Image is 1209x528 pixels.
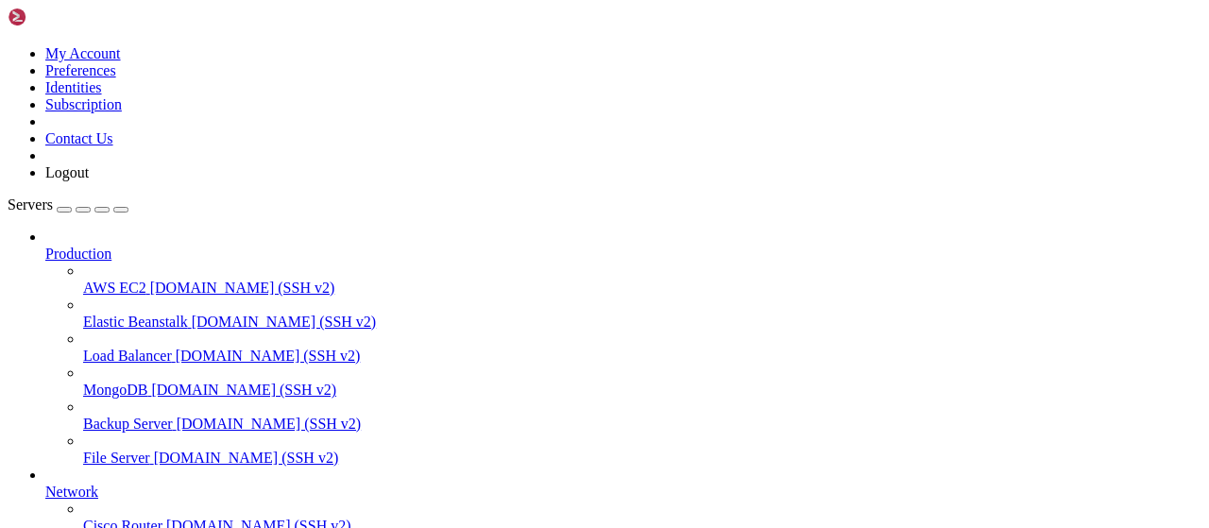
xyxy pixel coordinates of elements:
[83,348,1201,365] a: Load Balancer [DOMAIN_NAME] (SSH v2)
[8,196,53,213] span: Servers
[83,450,150,466] span: File Server
[83,416,1201,433] a: Backup Server [DOMAIN_NAME] (SSH v2)
[83,297,1201,331] li: Elastic Beanstalk [DOMAIN_NAME] (SSH v2)
[83,450,1201,467] a: File Server [DOMAIN_NAME] (SSH v2)
[83,365,1201,399] li: MongoDB [DOMAIN_NAME] (SSH v2)
[83,399,1201,433] li: Backup Server [DOMAIN_NAME] (SSH v2)
[83,263,1201,297] li: AWS EC2 [DOMAIN_NAME] (SSH v2)
[154,450,339,466] span: [DOMAIN_NAME] (SSH v2)
[150,280,335,296] span: [DOMAIN_NAME] (SSH v2)
[45,246,111,262] span: Production
[83,331,1201,365] li: Load Balancer [DOMAIN_NAME] (SSH v2)
[83,314,1201,331] a: Elastic Beanstalk [DOMAIN_NAME] (SSH v2)
[45,484,1201,501] a: Network
[83,280,146,296] span: AWS EC2
[176,348,361,364] span: [DOMAIN_NAME] (SSH v2)
[83,280,1201,297] a: AWS EC2 [DOMAIN_NAME] (SSH v2)
[45,79,102,95] a: Identities
[45,62,116,78] a: Preferences
[45,96,122,112] a: Subscription
[45,130,113,146] a: Contact Us
[45,246,1201,263] a: Production
[45,484,98,500] span: Network
[45,229,1201,467] li: Production
[83,314,188,330] span: Elastic Beanstalk
[83,433,1201,467] li: File Server [DOMAIN_NAME] (SSH v2)
[45,164,89,180] a: Logout
[8,196,128,213] a: Servers
[177,416,362,432] span: [DOMAIN_NAME] (SSH v2)
[151,382,336,398] span: [DOMAIN_NAME] (SSH v2)
[83,416,173,432] span: Backup Server
[8,8,116,26] img: Shellngn
[83,348,172,364] span: Load Balancer
[192,314,377,330] span: [DOMAIN_NAME] (SSH v2)
[83,382,1201,399] a: MongoDB [DOMAIN_NAME] (SSH v2)
[45,45,121,61] a: My Account
[83,382,147,398] span: MongoDB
